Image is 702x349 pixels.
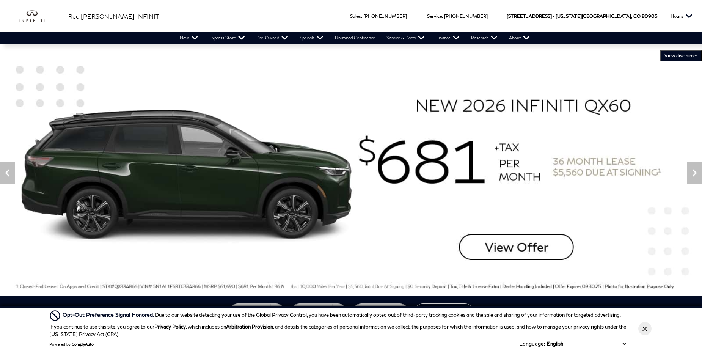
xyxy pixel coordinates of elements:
[465,32,503,44] a: Research
[400,282,408,289] span: Go to slide 12
[413,303,474,322] button: Search
[226,324,273,330] strong: Arbitration Provision
[660,50,702,61] button: VIEW DISCLAIMER
[68,12,161,21] a: Red [PERSON_NAME] INFINITI
[63,311,621,319] div: Due to our website detecting your use of the Global Privacy Control, you have been automatically ...
[442,13,443,19] span: :
[519,341,545,346] div: Language:
[294,32,329,44] a: Specials
[49,324,626,337] p: If you continue to use this site, you agree to our , which includes an , and details the categori...
[329,32,381,44] a: Unlimited Confidence
[72,342,94,346] a: ComplyAuto
[507,13,657,19] a: [STREET_ADDRESS] • [US_STATE][GEOGRAPHIC_DATA], CO 80905
[154,324,186,330] a: Privacy Policy
[381,32,430,44] a: Service & Parts
[430,32,465,44] a: Finance
[358,282,366,289] span: Go to slide 8
[350,13,361,19] span: Sales
[49,342,94,346] div: Powered by
[63,311,155,318] span: Opt-Out Preference Signal Honored .
[204,32,251,44] a: Express Store
[19,10,57,22] img: INFINITI
[174,32,536,44] nav: Main Navigation
[427,13,442,19] span: Service
[352,304,409,323] button: Model
[390,282,397,289] span: Go to slide 11
[411,282,419,289] span: Go to slide 13
[290,304,347,323] button: Year
[284,282,291,289] span: Go to slide 1
[174,32,204,44] a: New
[379,282,387,289] span: Go to slide 10
[444,13,488,19] a: [PHONE_NUMBER]
[294,282,302,289] span: Go to slide 2
[369,282,376,289] span: Go to slide 9
[638,322,652,335] button: Close Button
[68,13,161,20] span: Red [PERSON_NAME] INFINITI
[664,53,697,59] span: VIEW DISCLAIMER
[687,162,702,184] div: Next
[228,304,286,323] button: Type
[361,13,362,19] span: :
[326,282,334,289] span: Go to slide 5
[545,340,628,347] select: Language Select
[316,282,323,289] span: Go to slide 4
[251,32,294,44] a: Pre-Owned
[305,282,313,289] span: Go to slide 3
[503,32,536,44] a: About
[363,13,407,19] a: [PHONE_NUMBER]
[347,282,355,289] span: Go to slide 7
[19,10,57,22] a: infiniti
[337,282,344,289] span: Go to slide 6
